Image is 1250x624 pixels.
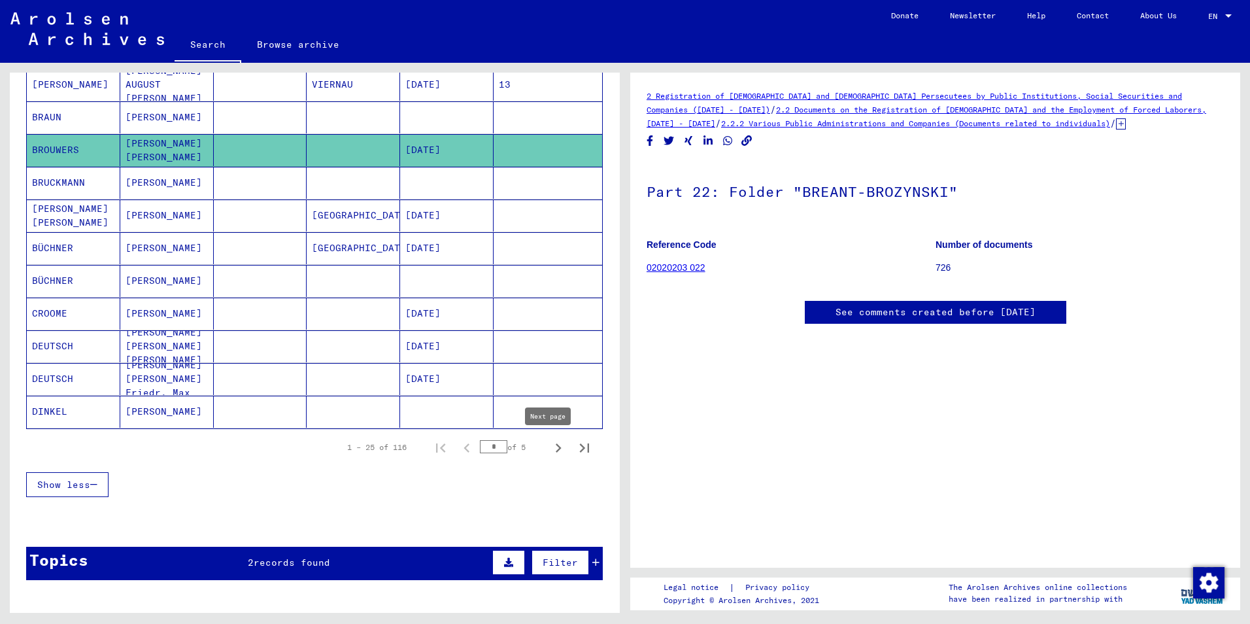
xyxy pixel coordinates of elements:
[347,442,407,453] div: 1 – 25 of 116
[480,441,545,453] div: of 5
[307,69,400,101] mat-cell: VIERNAU
[307,199,400,232] mat-cell: [GEOGRAPHIC_DATA]
[647,239,717,250] b: Reference Code
[532,550,589,575] button: Filter
[1110,117,1116,129] span: /
[721,118,1110,128] a: 2.2.2 Various Public Administrations and Companies (Documents related to individuals)
[682,133,696,149] button: Share on Xing
[647,105,1206,128] a: 2.2 Documents on the Registration of [DEMOGRAPHIC_DATA] and the Employment of Forced Laborers, [D...
[770,103,776,115] span: /
[27,101,120,133] mat-cell: BRAUN
[254,557,330,568] span: records found
[428,434,454,460] button: First page
[400,298,494,330] mat-cell: [DATE]
[241,29,355,60] a: Browse archive
[664,581,729,595] a: Legal notice
[1193,567,1225,598] img: Change consent
[400,199,494,232] mat-cell: [DATE]
[543,557,578,568] span: Filter
[647,91,1182,114] a: 2 Registration of [DEMOGRAPHIC_DATA] and [DEMOGRAPHIC_DATA] Persecutees by Public Institutions, S...
[643,133,657,149] button: Share on Facebook
[120,298,214,330] mat-cell: [PERSON_NAME]
[400,363,494,395] mat-cell: [DATE]
[10,12,164,45] img: Arolsen_neg.svg
[1208,12,1223,21] span: EN
[27,396,120,428] mat-cell: DINKEL
[27,265,120,297] mat-cell: BÜCHNER
[27,330,120,362] mat-cell: DEUTSCH
[27,363,120,395] mat-cell: DEUTSCH
[307,232,400,264] mat-cell: [GEOGRAPHIC_DATA]
[701,133,715,149] button: Share on LinkedIn
[949,593,1127,605] p: have been realized in partnership with
[400,69,494,101] mat-cell: [DATE]
[664,595,825,606] p: Copyright © Arolsen Archives, 2021
[721,133,735,149] button: Share on WhatsApp
[27,69,120,101] mat-cell: [PERSON_NAME]
[662,133,676,149] button: Share on Twitter
[26,472,109,497] button: Show less
[571,434,598,460] button: Last page
[454,434,480,460] button: Previous page
[740,133,754,149] button: Copy link
[949,581,1127,593] p: The Arolsen Archives online collections
[120,232,214,264] mat-cell: [PERSON_NAME]
[120,330,214,362] mat-cell: [PERSON_NAME] [PERSON_NAME] [PERSON_NAME]
[400,232,494,264] mat-cell: [DATE]
[27,232,120,264] mat-cell: BÜCHNER
[664,581,825,595] div: |
[494,69,602,101] mat-cell: 13
[248,557,254,568] span: 2
[120,101,214,133] mat-cell: [PERSON_NAME]
[120,199,214,232] mat-cell: [PERSON_NAME]
[545,434,571,460] button: Next page
[27,199,120,232] mat-cell: [PERSON_NAME] [PERSON_NAME]
[647,162,1224,219] h1: Part 22: Folder "BREANT-BROZYNSKI"
[120,265,214,297] mat-cell: [PERSON_NAME]
[175,29,241,63] a: Search
[715,117,721,129] span: /
[29,548,88,572] div: Topics
[120,69,214,101] mat-cell: [PERSON_NAME] AUGUST [PERSON_NAME]
[27,134,120,166] mat-cell: BROUWERS
[120,363,214,395] mat-cell: [PERSON_NAME] [PERSON_NAME] Friedr. Max
[836,305,1036,319] a: See comments created before [DATE]
[120,167,214,199] mat-cell: [PERSON_NAME]
[27,167,120,199] mat-cell: BRUCKMANN
[27,298,120,330] mat-cell: CROOME
[936,261,1224,275] p: 726
[647,262,705,273] a: 02020203 022
[1178,577,1227,610] img: yv_logo.png
[120,396,214,428] mat-cell: [PERSON_NAME]
[120,134,214,166] mat-cell: [PERSON_NAME] [PERSON_NAME]
[400,330,494,362] mat-cell: [DATE]
[400,134,494,166] mat-cell: [DATE]
[936,239,1033,250] b: Number of documents
[735,581,825,595] a: Privacy policy
[37,479,90,491] span: Show less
